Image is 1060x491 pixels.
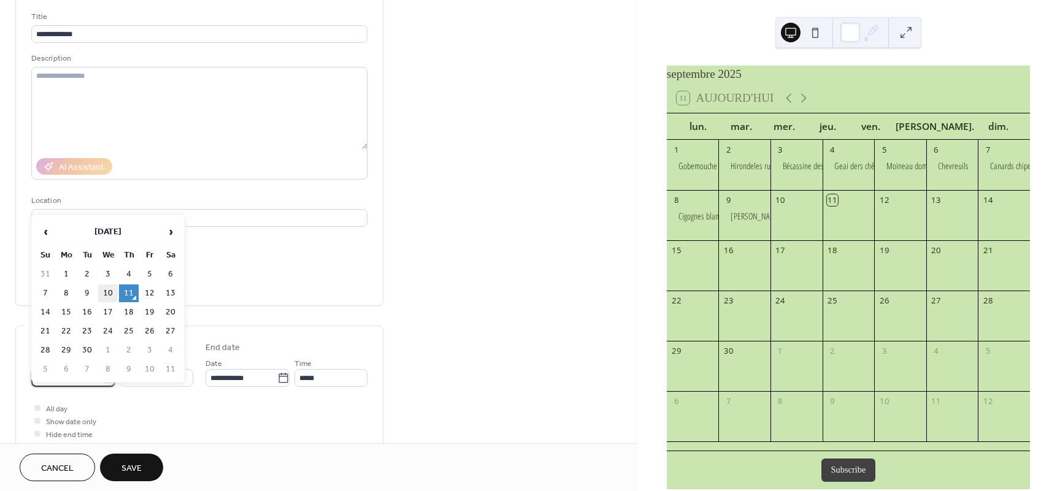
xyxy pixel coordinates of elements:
div: 23 [723,295,734,306]
div: Title [31,10,365,23]
div: 6 [931,144,942,155]
div: 8 [671,194,682,205]
div: 13 [931,194,942,205]
div: mer. [763,113,806,140]
td: 5 [36,360,55,378]
div: Chevreuils [938,160,969,172]
div: 9 [723,194,734,205]
span: Save [121,462,142,475]
td: 22 [56,322,76,340]
td: 21 [36,322,55,340]
div: Hirondeles rustiques [718,160,770,172]
div: Bécassine des marais [770,160,823,172]
th: Tu [77,246,97,264]
div: Bécassine des marais [783,160,846,172]
td: 13 [161,284,180,302]
td: 7 [77,360,97,378]
div: 4 [827,144,838,155]
td: 6 [56,360,76,378]
div: 10 [775,194,786,205]
div: 29 [671,346,682,357]
div: Hirondeles rustiques [731,160,791,172]
div: Cigognes blanches [678,210,732,223]
div: [PERSON_NAME] [731,210,783,223]
div: septembre 2025 [667,66,1030,83]
div: 10 [878,396,889,407]
button: Cancel [20,454,95,481]
div: 12 [878,194,889,205]
td: 12 [140,284,159,302]
td: 1 [98,341,118,359]
div: Canards chipeaux [978,160,1030,172]
td: 6 [161,265,180,283]
td: 20 [161,303,180,321]
td: 29 [56,341,76,359]
div: 15 [671,245,682,256]
div: 7 [983,144,994,155]
td: 26 [140,322,159,340]
div: 27 [931,295,942,306]
div: 20 [931,245,942,256]
td: 5 [140,265,159,283]
div: Chevreuils [926,160,978,172]
div: 6 [671,396,682,407]
div: 14 [983,194,994,205]
td: 18 [119,303,139,321]
div: Geai ders chênes [823,160,875,172]
div: 26 [878,295,889,306]
td: 25 [119,322,139,340]
div: Gobemouche noir [678,160,731,172]
div: 18 [827,245,838,256]
td: 2 [77,265,97,283]
span: Time [294,357,312,370]
div: 22 [671,295,682,306]
td: 19 [140,303,159,321]
span: Show date only [46,416,96,428]
th: Su [36,246,55,264]
div: 11 [827,194,838,205]
div: 12 [983,396,994,407]
th: We [98,246,118,264]
div: 17 [775,245,786,256]
td: 10 [140,360,159,378]
div: Location [31,194,365,207]
div: 28 [983,295,994,306]
span: Date [205,357,222,370]
td: 23 [77,322,97,340]
div: 16 [723,245,734,256]
td: 4 [119,265,139,283]
div: ven. [849,113,892,140]
th: Fr [140,246,159,264]
td: 1 [56,265,76,283]
td: 4 [161,341,180,359]
div: 3 [878,346,889,357]
div: Cigognes blanches [667,210,719,223]
td: 8 [98,360,118,378]
td: 11 [161,360,180,378]
th: [DATE] [56,219,159,245]
div: jeu. [806,113,849,140]
td: 16 [77,303,97,321]
div: 2 [723,144,734,155]
div: 21 [983,245,994,256]
button: Subscribe [821,459,876,482]
td: 17 [98,303,118,321]
div: Hermine [718,210,770,223]
div: 7 [723,396,734,407]
div: End date [205,341,240,354]
div: dim. [977,113,1020,140]
td: 9 [77,284,97,302]
th: Th [119,246,139,264]
td: 31 [36,265,55,283]
span: All day [46,403,67,416]
td: 11 [119,284,139,302]
th: Sa [161,246,180,264]
div: Geai ders chênes [834,160,885,172]
div: 30 [723,346,734,357]
div: Gobemouche noir [667,160,719,172]
span: › [161,219,180,244]
div: Moineau domestique [874,160,926,172]
button: Save [100,454,163,481]
td: 27 [161,322,180,340]
td: 24 [98,322,118,340]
